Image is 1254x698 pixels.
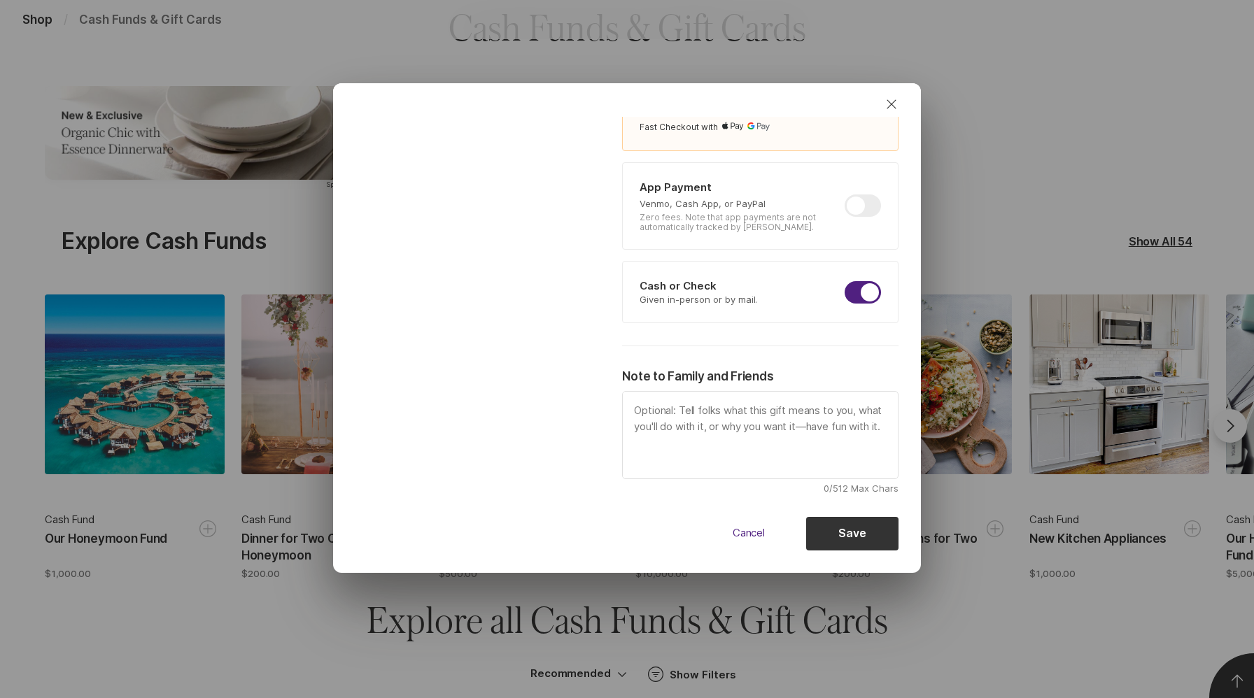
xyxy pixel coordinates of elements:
[640,213,845,232] p: Zero fees. Note that app payments are not automatically tracked by [PERSON_NAME].
[640,197,845,210] p: Venmo, Cash App, or PayPal
[733,526,765,539] span: Cancel
[640,122,718,132] p: Fast Checkout with
[640,180,712,194] p: App Payment
[640,293,757,306] p: Given in-person or by mail.
[806,517,899,550] button: Save
[622,369,773,383] span: Note to Family and Friends
[640,278,717,293] p: Cash or Check
[622,482,899,494] p: 0/512 Max Chars
[703,517,795,550] button: Cancel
